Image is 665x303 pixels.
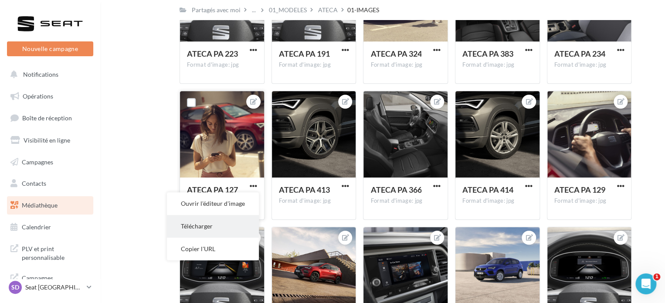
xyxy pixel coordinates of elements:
span: ATECA PA 414 [462,185,513,194]
span: ATECA PA 383 [462,49,513,58]
a: Campagnes [5,153,95,171]
span: Calendrier [22,223,51,231]
button: Télécharger [167,215,259,238]
span: Campagnes [22,158,53,165]
a: Boîte de réception [5,109,95,127]
button: Notifications [5,65,92,84]
span: Contacts [22,180,46,187]
div: Format d'image: jpg [279,61,349,69]
div: Format d'image: jpg [370,61,441,69]
div: Format d'image: jpg [462,197,533,205]
span: ATECA PA 223 [187,49,238,58]
iframe: Intercom live chat [635,273,656,294]
div: 01-IMAGES [347,6,379,14]
button: Ouvrir l'éditeur d'image [167,192,259,215]
a: PLV et print personnalisable [5,239,95,265]
p: Seat [GEOGRAPHIC_DATA] [25,283,83,292]
span: ATECA PA 413 [279,185,330,194]
a: Calendrier [5,218,95,236]
span: Opérations [23,92,53,100]
div: 01_MODELES [269,6,307,14]
span: ATECA PA 324 [370,49,421,58]
a: Visibilité en ligne [5,131,95,150]
a: Contacts [5,174,95,193]
div: Format d'image: jpg [554,61,624,69]
span: Visibilité en ligne [24,136,70,144]
div: ... [250,4,258,16]
span: Campagnes DataOnDemand [22,272,90,291]
span: Boîte de réception [22,114,72,122]
button: Nouvelle campagne [7,41,93,56]
a: Opérations [5,87,95,106]
span: 1 [653,273,660,280]
div: Format d'image: jpg [370,197,441,205]
button: Copier l'URL [167,238,259,260]
span: ATECA PA 127 [187,185,238,194]
span: Notifications [23,71,58,78]
span: Médiathèque [22,201,58,209]
span: ATECA PA 366 [370,185,421,194]
div: Format d'image: jpg [279,197,349,205]
div: Partagés avec moi [192,6,241,14]
span: ATECA PA 234 [554,49,605,58]
a: SD Seat [GEOGRAPHIC_DATA] [7,279,93,296]
div: Format d'image: jpg [462,61,533,69]
span: SD [11,283,19,292]
span: ATECA PA 129 [554,185,605,194]
div: Format d'image: jpg [554,197,624,205]
div: Format d'image: jpg [187,61,257,69]
a: Médiathèque [5,196,95,214]
div: ATECA [318,6,338,14]
span: PLV et print personnalisable [22,243,90,262]
a: Campagnes DataOnDemand [5,269,95,294]
span: ATECA PA 191 [279,49,330,58]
